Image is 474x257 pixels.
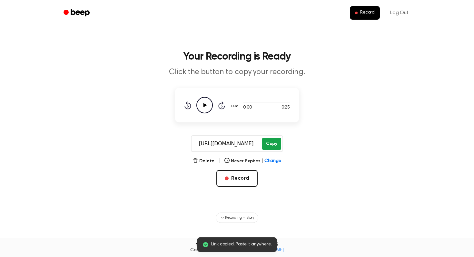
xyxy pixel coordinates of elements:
span: 0:00 [243,104,252,111]
span: Link copied. Paste it anywhere. [211,241,272,248]
span: Recording History [225,215,254,221]
button: Recording History [216,213,258,223]
span: Change [264,158,281,165]
button: Delete [193,158,214,165]
a: Beep [59,7,95,19]
button: Copy [262,138,281,150]
span: Record [360,10,375,16]
span: | [218,157,221,165]
button: Record [216,170,257,187]
a: [EMAIL_ADDRESS][DOMAIN_NAME] [213,248,284,252]
span: 0:25 [281,104,290,111]
a: Log Out [384,5,415,21]
span: | [262,158,263,165]
button: 1.0x [230,101,240,112]
span: Contact us [4,248,470,253]
button: Record [350,6,380,20]
h1: Your Recording is Ready [72,52,402,62]
p: Click the button to copy your recording. [113,67,361,78]
button: Never Expires|Change [224,158,281,165]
